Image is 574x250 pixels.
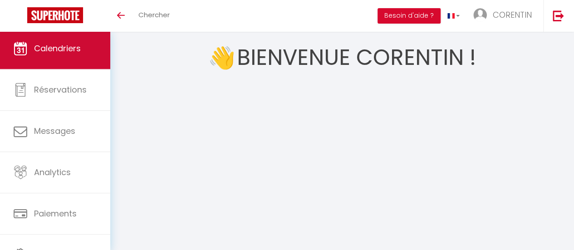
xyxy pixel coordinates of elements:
[34,208,77,219] span: Paiements
[27,7,83,23] img: Super Booking
[378,8,441,24] button: Besoin d'aide ?
[493,9,532,20] span: CORENTIN
[208,41,235,75] span: 👋
[473,8,487,22] img: ...
[34,167,71,178] span: Analytics
[197,85,487,248] iframe: welcome-outil.mov
[553,10,564,21] img: logout
[34,84,87,95] span: Réservations
[138,10,170,20] span: Chercher
[34,125,75,137] span: Messages
[237,30,476,85] h1: Bienvenue CORENTIN !
[34,43,81,54] span: Calendriers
